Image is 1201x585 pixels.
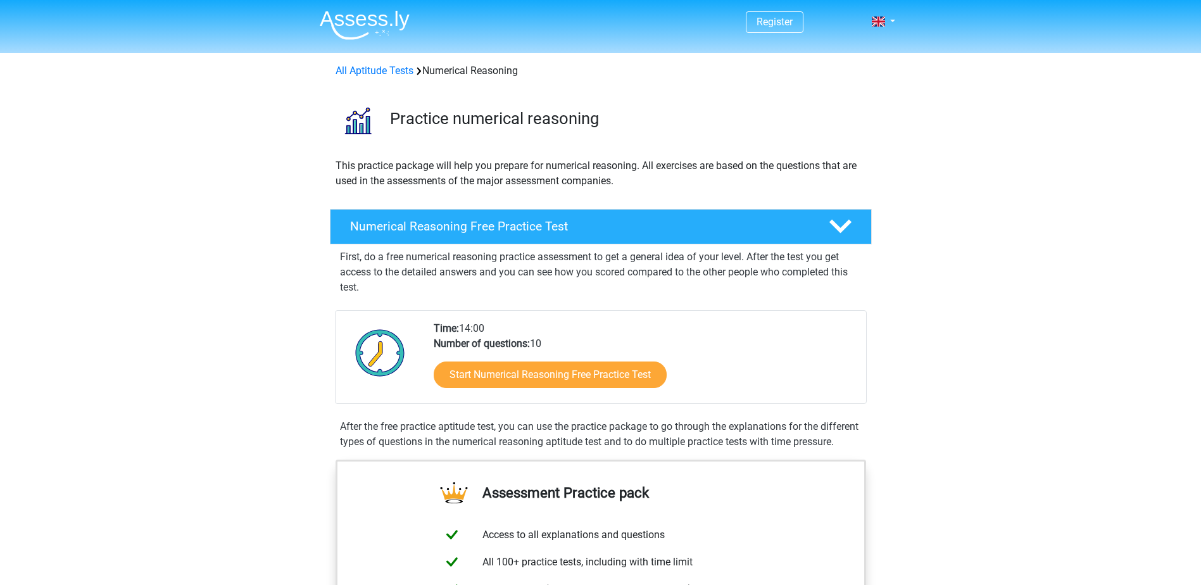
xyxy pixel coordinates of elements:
div: Numerical Reasoning [330,63,871,79]
h4: Numerical Reasoning Free Practice Test [350,219,808,234]
a: Register [757,16,793,28]
div: After the free practice aptitude test, you can use the practice package to go through the explana... [335,419,867,450]
img: Clock [348,321,412,384]
b: Time: [434,322,459,334]
a: All Aptitude Tests [336,65,413,77]
a: Start Numerical Reasoning Free Practice Test [434,362,667,388]
p: This practice package will help you prepare for numerical reasoning. All exercises are based on t... [336,158,866,189]
b: Number of questions: [434,337,530,349]
img: numerical reasoning [330,94,384,148]
div: 14:00 10 [424,321,865,403]
p: First, do a free numerical reasoning practice assessment to get a general idea of your level. Aft... [340,249,862,295]
img: Assessly [320,10,410,40]
h3: Practice numerical reasoning [390,109,862,129]
a: Numerical Reasoning Free Practice Test [325,209,877,244]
